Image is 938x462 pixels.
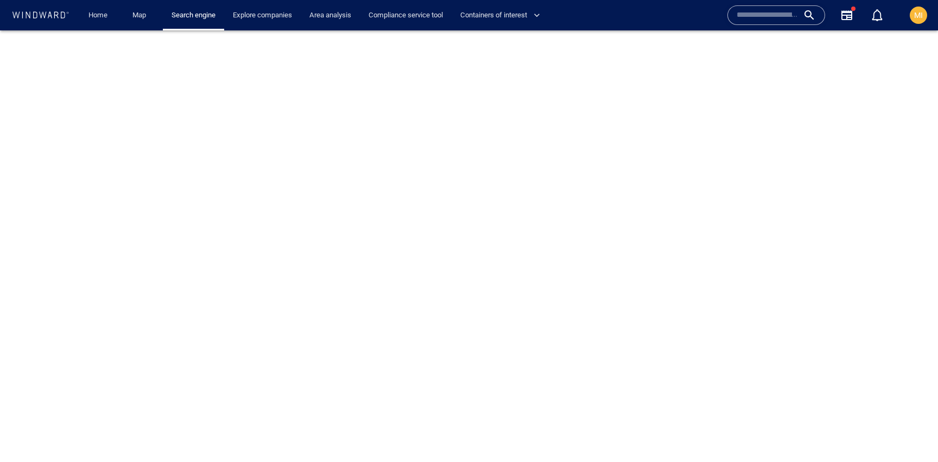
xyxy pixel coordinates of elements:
a: Search engine [167,6,220,25]
a: Area analysis [305,6,356,25]
span: MI [914,11,923,20]
a: Compliance service tool [364,6,447,25]
a: Explore companies [229,6,296,25]
div: Notification center [871,9,884,22]
span: Containers of interest [460,9,540,22]
button: Containers of interest [456,6,549,25]
iframe: Chat [892,413,930,454]
a: Map [128,6,154,25]
a: Home [84,6,112,25]
button: MI [908,4,929,26]
button: Map [124,6,159,25]
button: Home [80,6,115,25]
